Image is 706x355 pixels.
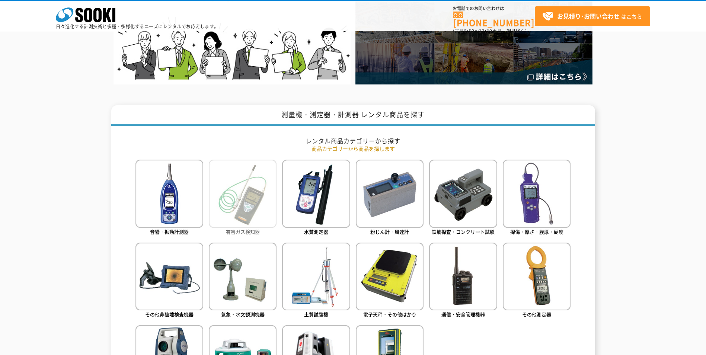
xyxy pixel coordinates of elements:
span: 通信・安全管理機器 [441,311,485,318]
img: 気象・水文観測機器 [209,243,277,310]
img: 有害ガス検知器 [209,160,277,227]
p: 日々進化する計測技術と多種・多様化するニーズにレンタルでお応えします。 [56,24,219,29]
span: 気象・水文観測機器 [221,311,265,318]
a: 音響・振動計測器 [135,160,203,237]
img: 電子天秤・その他はかり [356,243,424,310]
span: 探傷・厚さ・膜厚・硬度 [510,228,563,235]
span: 8:50 [464,28,475,34]
span: 土質試験機 [304,311,328,318]
a: その他非破壊検査機器 [135,243,203,320]
span: 有害ガス検知器 [226,228,260,235]
img: 鉄筋探査・コンクリート試験 [429,160,497,227]
img: 粉じん計・風速計 [356,160,424,227]
span: 水質測定器 [304,228,328,235]
span: その他非破壊検査機器 [145,311,194,318]
a: 鉄筋探査・コンクリート試験 [429,160,497,237]
img: 通信・安全管理機器 [429,243,497,310]
span: 粉じん計・風速計 [370,228,409,235]
img: その他測定器 [503,243,571,310]
span: お電話でのお問い合わせは [453,6,535,11]
a: お見積り･お問い合わせはこちら [535,6,650,26]
a: 通信・安全管理機器 [429,243,497,320]
span: はこちら [542,11,642,22]
a: 粉じん計・風速計 [356,160,424,237]
img: 探傷・厚さ・膜厚・硬度 [503,160,571,227]
a: 有害ガス検知器 [209,160,277,237]
span: その他測定器 [522,311,551,318]
span: 電子天秤・その他はかり [363,311,416,318]
span: (平日 ～ 土日、祝日除く) [453,28,527,34]
a: 水質測定器 [282,160,350,237]
strong: お見積り･お問い合わせ [557,12,620,20]
a: 電子天秤・その他はかり [356,243,424,320]
a: その他測定器 [503,243,571,320]
img: 音響・振動計測器 [135,160,203,227]
span: 音響・振動計測器 [150,228,189,235]
span: 鉄筋探査・コンクリート試験 [432,228,495,235]
h1: 測量機・測定器・計測器 レンタル商品を探す [111,105,595,126]
h2: レンタル商品カテゴリーから探す [135,137,571,145]
a: 探傷・厚さ・膜厚・硬度 [503,160,571,237]
p: 商品カテゴリーから商品を探します [135,145,571,153]
img: その他非破壊検査機器 [135,243,203,310]
a: 土質試験機 [282,243,350,320]
span: 17:30 [479,28,492,34]
img: 土質試験機 [282,243,350,310]
img: 水質測定器 [282,160,350,227]
a: 気象・水文観測機器 [209,243,277,320]
a: [PHONE_NUMBER] [453,12,535,27]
